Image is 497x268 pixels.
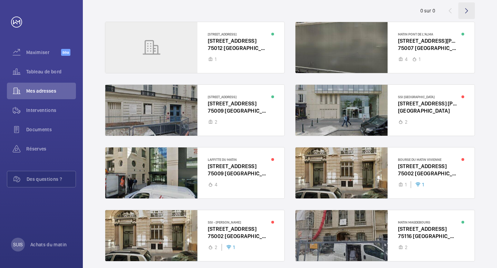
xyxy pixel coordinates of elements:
font: Des questions ? [27,176,62,182]
font: Tableau de bord [26,69,61,74]
font: SUIS [13,242,23,247]
font: Réserves [26,146,47,152]
font: Interventions [26,107,57,113]
font: Bêta [62,50,69,54]
font: 0 sur 0 [420,8,435,13]
font: Documents [26,127,52,132]
font: Achats du matin [30,242,67,247]
font: Maximiser [26,50,49,55]
font: Mes adresses [26,88,56,94]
